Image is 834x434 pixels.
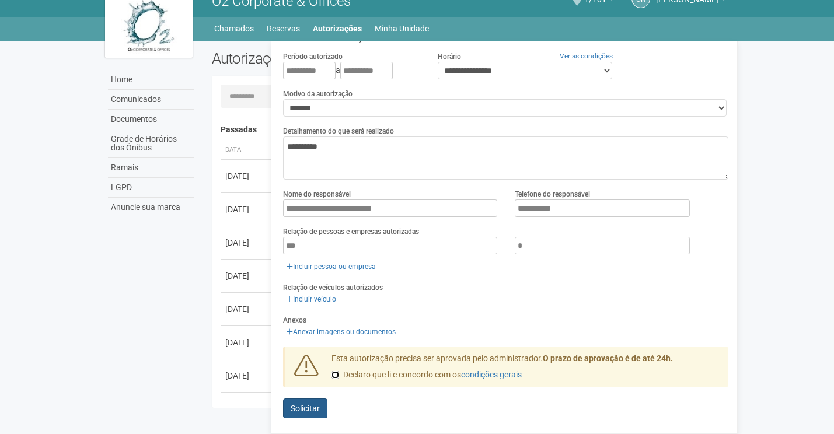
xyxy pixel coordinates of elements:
h4: Passadas [221,125,721,134]
a: Ver as condições [560,52,613,60]
a: Minha Unidade [375,20,429,37]
a: condições gerais [461,370,522,379]
div: [DATE] [225,303,268,315]
a: Incluir pessoa ou empresa [283,260,379,273]
label: Relação de veículos autorizados [283,282,383,293]
a: Autorizações [313,20,362,37]
a: Home [108,70,194,90]
label: Anexos [283,315,306,325]
div: [DATE] [225,337,268,348]
label: Período autorizado [283,51,343,62]
div: [DATE] [225,237,268,249]
label: Telefone do responsável [515,189,590,199]
div: [DATE] [225,204,268,215]
input: Declaro que li e concordo com oscondições gerais [331,371,339,379]
a: Incluir veículo [283,293,340,306]
label: Declaro que li e concordo com os [331,369,522,381]
a: LGPD [108,178,194,198]
h3: Nova Autorização [283,30,728,42]
div: [DATE] [225,170,268,182]
th: Data [221,141,273,160]
div: Esta autorização precisa ser aprovada pelo administrador. [323,353,729,387]
label: Motivo da autorização [283,89,353,99]
a: Ramais [108,158,194,178]
div: a [283,62,420,79]
span: Solicitar [291,404,320,413]
label: Horário [438,51,461,62]
a: Comunicados [108,90,194,110]
strong: O prazo de aprovação é de até 24h. [543,353,673,363]
label: Detalhamento do que será realizado [283,126,394,136]
button: Solicitar [283,398,327,418]
label: Relação de pessoas e empresas autorizadas [283,226,419,237]
a: Grade de Horários dos Ônibus [108,129,194,158]
div: [DATE] [225,270,268,282]
div: [DATE] [225,370,268,381]
h2: Autorizações [212,50,462,67]
a: Reservas [267,20,300,37]
a: Anuncie sua marca [108,198,194,217]
a: Documentos [108,110,194,129]
label: Nome do responsável [283,189,351,199]
a: Chamados [214,20,254,37]
a: Anexar imagens ou documentos [283,325,399,338]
